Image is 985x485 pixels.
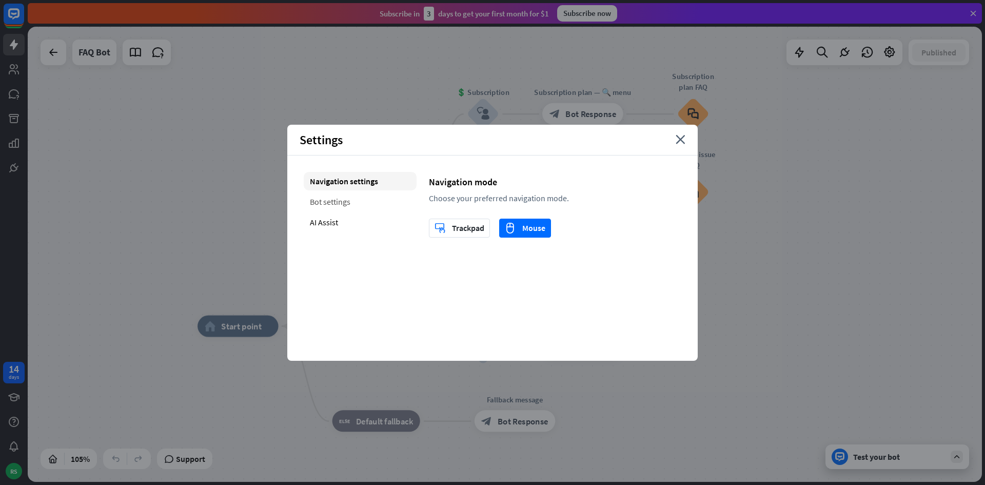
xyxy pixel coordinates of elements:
div: AI Assist [304,213,417,231]
div: 14 [9,364,19,374]
div: Navigation settings [304,172,417,190]
div: Test your bot [853,452,945,462]
div: Bot settings [304,192,417,211]
span: Start point [221,321,262,332]
div: FAQ Bot [78,40,110,65]
i: trackpad [435,222,445,234]
div: Mouse [505,219,545,237]
div: 105% [68,451,93,467]
i: block_faq [687,108,699,120]
button: Open LiveChat chat widget [8,4,39,35]
div: Subscribe in days to get your first month for $1 [380,7,549,21]
span: Default fallback [356,416,413,426]
span: Bot Response [565,109,616,120]
div: Account issue FAQ [669,149,718,170]
button: mouseMouse [499,219,551,238]
span: Support [176,451,205,467]
div: Subscribe now [557,5,617,22]
i: mouse [505,222,516,234]
div: days [9,374,19,381]
i: block_bot_response [549,109,560,120]
div: 3 [424,7,434,21]
div: Subscription plan FAQ [669,71,718,92]
div: Choose your preferred navigation mode. [429,193,681,203]
i: block_bot_response [481,416,492,426]
span: Bot Response [498,416,548,426]
button: Published [912,43,966,62]
span: Settings [300,132,343,148]
div: Subscription plan — 🔍 menu [534,87,631,98]
i: block_user_input [477,107,489,120]
a: 14 days [3,362,25,383]
div: 💲 Subscription [451,87,516,98]
i: block_fallback [339,416,350,426]
button: trackpadTrackpad [429,219,490,238]
i: home_2 [205,321,216,332]
div: Trackpad [435,219,484,237]
div: Navigation mode [429,176,681,188]
i: close [676,135,685,144]
div: RS [6,463,22,479]
div: Fallback message [466,394,563,405]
